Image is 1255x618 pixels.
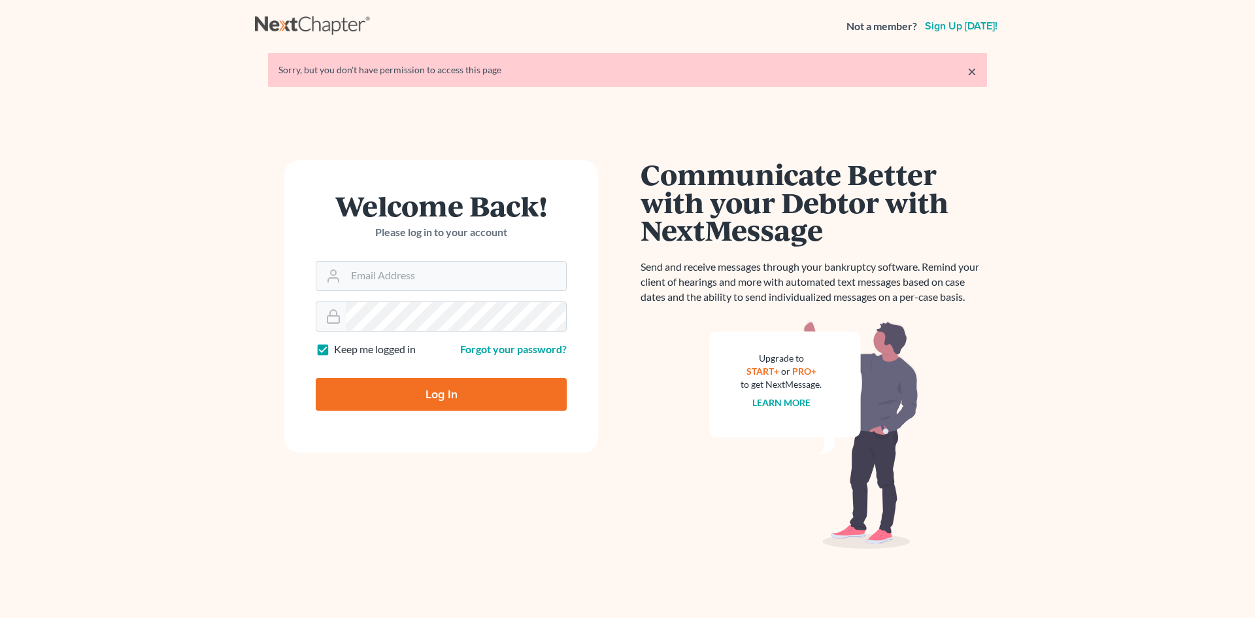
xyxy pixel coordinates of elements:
span: or [781,366,790,377]
label: Keep me logged in [334,342,416,357]
input: Email Address [346,262,566,290]
div: Sorry, but you don't have permission to access this page [278,63,977,77]
a: PRO+ [792,366,816,377]
p: Send and receive messages through your bankruptcy software. Remind your client of hearings and mo... [641,260,987,305]
input: Log In [316,378,567,411]
a: × [967,63,977,79]
a: Learn more [752,397,811,408]
a: START+ [746,366,779,377]
div: Upgrade to [741,352,822,365]
img: nextmessage_bg-59042aed3d76b12b5cd301f8e5b87938c9018125f34e5fa2b7a6b67550977c72.svg [709,320,918,549]
p: Please log in to your account [316,225,567,240]
div: to get NextMessage. [741,378,822,391]
a: Sign up [DATE]! [922,21,1000,31]
h1: Communicate Better with your Debtor with NextMessage [641,160,987,244]
h1: Welcome Back! [316,192,567,220]
strong: Not a member? [846,19,917,34]
a: Forgot your password? [460,343,567,355]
